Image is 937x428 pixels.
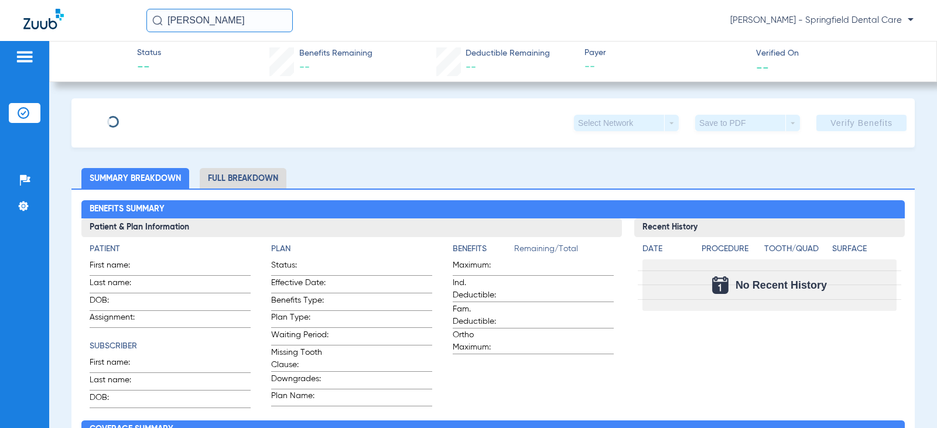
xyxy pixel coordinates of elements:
span: -- [299,62,310,73]
app-breakdown-title: Benefits [453,243,514,259]
span: Status [137,47,161,59]
li: Full Breakdown [200,168,286,189]
h4: Benefits [453,243,514,255]
span: Effective Date: [271,277,329,293]
span: -- [584,60,746,74]
span: Ind. Deductible: [453,277,510,302]
span: Assignment: [90,311,147,327]
span: Fam. Deductible: [453,303,510,328]
span: No Recent History [736,279,827,291]
span: Remaining/Total [514,243,614,259]
span: Deductible Remaining [466,47,550,60]
span: Ortho Maximum: [453,329,510,354]
li: Summary Breakdown [81,168,189,189]
span: Waiting Period: [271,329,329,345]
h4: Tooth/Quad [764,243,828,255]
span: [PERSON_NAME] - Springfield Dental Care [730,15,914,26]
span: Benefits Remaining [299,47,372,60]
span: First name: [90,357,147,372]
span: Plan Type: [271,311,329,327]
app-breakdown-title: Surface [832,243,896,259]
h4: Date [642,243,692,255]
span: Plan Name: [271,390,329,406]
h2: Benefits Summary [81,200,904,219]
span: Benefits Type: [271,295,329,310]
input: Search for patients [146,9,293,32]
span: DOB: [90,295,147,310]
img: hamburger-icon [15,50,34,64]
span: -- [137,60,161,76]
span: Payer [584,47,746,59]
h3: Patient & Plan Information [81,218,622,237]
h4: Subscriber [90,340,251,352]
h4: Procedure [702,243,760,255]
span: DOB: [90,392,147,408]
span: -- [466,62,476,73]
app-breakdown-title: Date [642,243,692,259]
h3: Recent History [634,218,904,237]
span: Last name: [90,374,147,390]
img: Zuub Logo [23,9,64,29]
h4: Plan [271,243,432,255]
img: Search Icon [152,15,163,26]
h4: Surface [832,243,896,255]
span: Verified On [756,47,918,60]
h4: Patient [90,243,251,255]
span: -- [756,61,769,73]
app-breakdown-title: Tooth/Quad [764,243,828,259]
span: Downgrades: [271,373,329,389]
span: Last name: [90,277,147,293]
span: Missing Tooth Clause: [271,347,329,371]
span: First name: [90,259,147,275]
img: Calendar [712,276,729,294]
span: Maximum: [453,259,510,275]
span: Status: [271,259,329,275]
app-breakdown-title: Procedure [702,243,760,259]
